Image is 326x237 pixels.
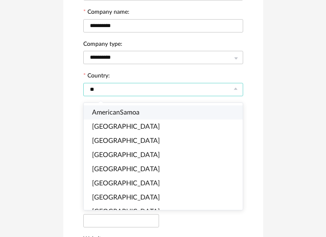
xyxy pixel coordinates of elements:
label: Company name: [83,9,129,17]
span: AmericanSamoa [92,109,139,116]
span: [GEOGRAPHIC_DATA] [92,166,160,172]
span: [GEOGRAPHIC_DATA] [92,123,160,130]
label: Country: [83,73,110,80]
label: Company type: [83,41,122,49]
span: [GEOGRAPHIC_DATA] [92,137,160,144]
span: [GEOGRAPHIC_DATA] [92,180,160,187]
span: [GEOGRAPHIC_DATA] [92,152,160,158]
span: [GEOGRAPHIC_DATA] [92,194,160,201]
